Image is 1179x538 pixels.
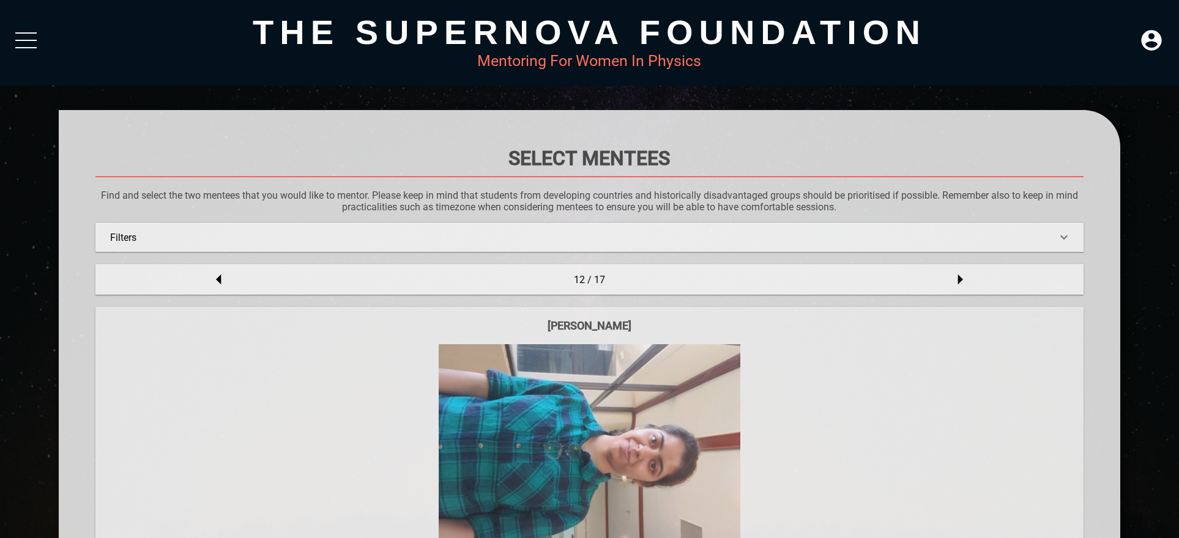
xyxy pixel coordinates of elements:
div: 12 / 17 [343,264,836,295]
h1: Select Mentees [95,147,1083,170]
p: Find and select the two mentees that you would like to mentor. Please keep in mind that students ... [95,190,1083,213]
div: [PERSON_NAME] [108,319,1071,332]
div: Filters [110,232,1068,243]
div: Mentoring For Women In Physics [59,52,1120,70]
div: The Supernova Foundation [59,12,1120,52]
div: Filters [95,223,1083,252]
